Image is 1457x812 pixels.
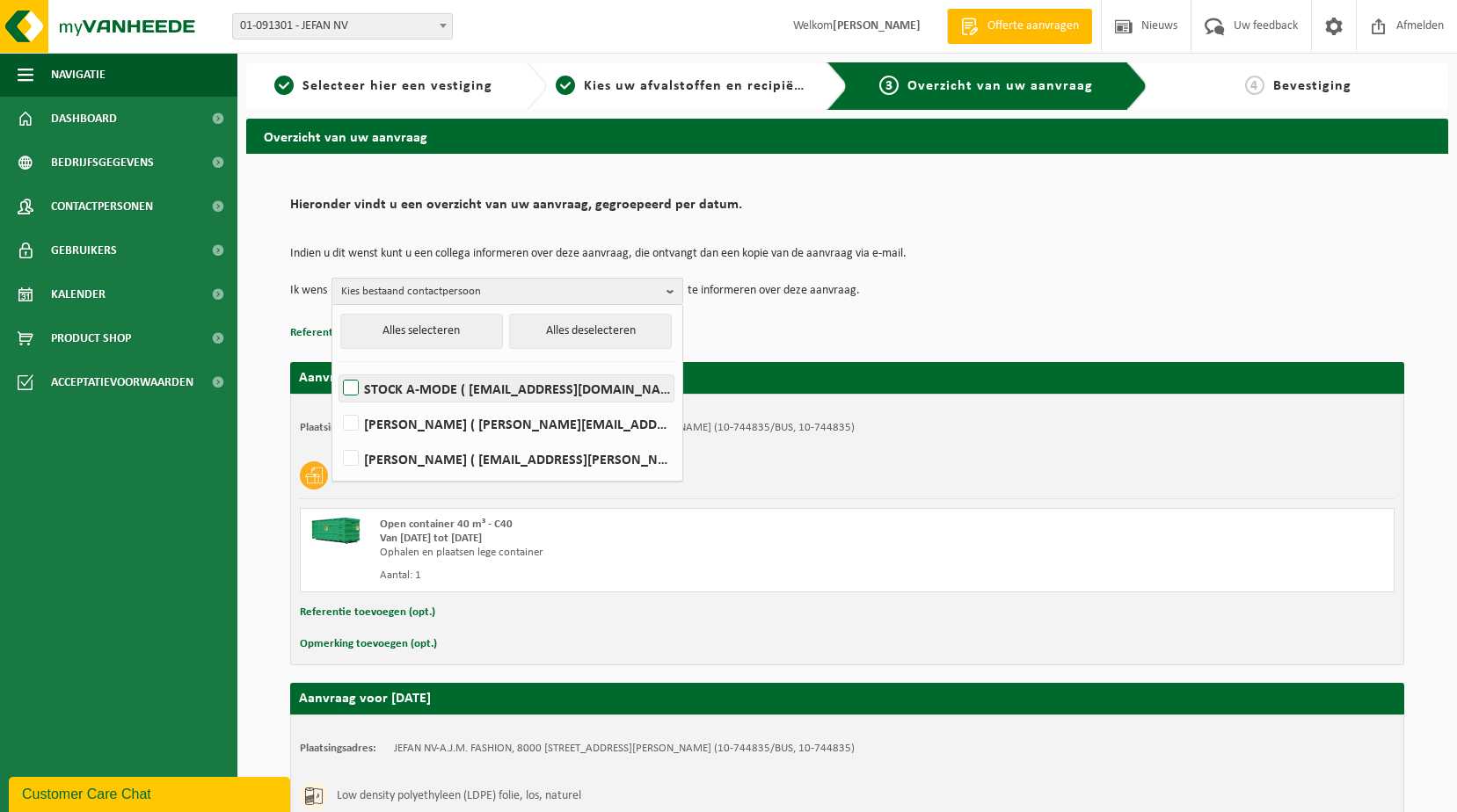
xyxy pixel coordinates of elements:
button: Referentie toevoegen (opt.) [300,601,435,624]
strong: Van [DATE] tot [DATE] [380,533,482,544]
span: Selecteer hier een vestiging [302,79,492,93]
h3: Low density polyethyleen (LDPE) folie, los, naturel [337,782,581,810]
span: Offerte aanvragen [983,18,1083,35]
span: Overzicht van uw aanvraag [907,79,1093,93]
strong: Plaatsingsadres: [300,422,376,433]
a: 2Kies uw afvalstoffen en recipiënten [556,76,812,97]
label: [PERSON_NAME] ( [PERSON_NAME][EMAIL_ADDRESS][PERSON_NAME][DOMAIN_NAME] ) [339,410,674,437]
span: Product Shop [51,316,131,360]
p: Ik wens [290,278,327,304]
strong: Aanvraag voor [DATE] [299,692,431,706]
button: Alles selecteren [340,314,503,349]
td: JEFAN NV-A.J.M. FASHION, 8000 [STREET_ADDRESS][PERSON_NAME] (10-744835/BUS, 10-744835) [394,742,855,756]
span: Acceptatievoorwaarden [51,360,193,404]
span: Open container 40 m³ - C40 [380,518,513,530]
button: Alles deselecteren [509,314,672,349]
strong: [PERSON_NAME] [833,19,921,33]
button: Opmerking toevoegen (opt.) [300,633,437,656]
a: Offerte aanvragen [947,9,1092,44]
img: HK-XC-40-GN-00.png [310,518,362,544]
strong: Aanvraag voor [DATE] [299,371,431,385]
button: Kies bestaand contactpersoon [331,278,683,304]
span: Kies bestaand contactpersoon [341,279,659,305]
span: 2 [556,76,575,95]
span: Bevestiging [1273,79,1351,93]
span: 01-091301 - JEFAN NV [233,14,452,39]
label: STOCK A-MODE ( [EMAIL_ADDRESS][DOMAIN_NAME] ) [339,375,674,402]
span: 01-091301 - JEFAN NV [232,13,453,40]
div: Aantal: 1 [380,569,918,583]
h2: Hieronder vindt u een overzicht van uw aanvraag, gegroepeerd per datum. [290,198,1404,221]
button: Referentie toevoegen (opt.) [290,322,426,344]
p: Indien u dit wenst kunt u een collega informeren over deze aanvraag, die ontvangt dan een kopie v... [290,248,1404,260]
span: Kies uw afvalstoffen en recipiënten [584,79,826,93]
span: Kalender [51,272,106,316]
iframe: chat widget [9,773,294,812]
span: 4 [1245,76,1264,95]
label: [PERSON_NAME] ( [EMAIL_ADDRESS][PERSON_NAME][DOMAIN_NAME] ) [339,446,674,472]
span: 1 [274,76,294,95]
strong: Plaatsingsadres: [300,743,376,754]
span: Dashboard [51,97,117,141]
span: Contactpersonen [51,185,153,228]
span: Gebruikers [51,228,117,272]
span: Bedrijfsgegevens [51,141,154,185]
p: te informeren over deze aanvraag. [688,278,860,304]
span: Navigatie [51,53,106,97]
div: Ophalen en plaatsen lege container [380,546,918,560]
h2: Overzicht van uw aanvraag [246,119,1448,153]
span: 3 [879,76,899,95]
a: 1Selecteer hier een vestiging [255,76,512,97]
